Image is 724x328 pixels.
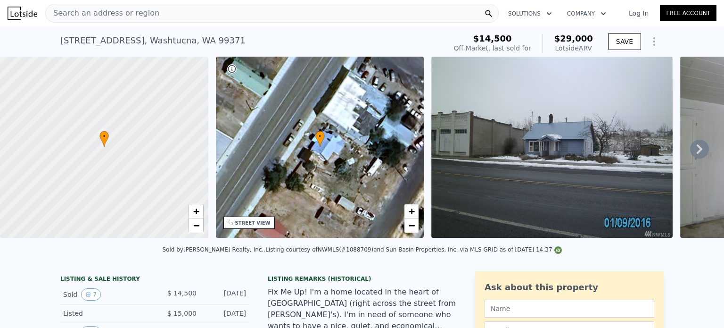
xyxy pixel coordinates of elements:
div: STREET VIEW [235,219,271,227]
a: Zoom in [189,204,203,219]
div: Listing Remarks (Historical) [268,275,456,283]
div: Ask about this property [485,281,654,294]
a: Log In [617,8,660,18]
div: [DATE] [204,288,246,301]
div: Lotside ARV [554,43,593,53]
a: Zoom in [404,204,419,219]
button: Solutions [501,5,559,22]
button: SAVE [608,33,641,50]
div: [STREET_ADDRESS] , Washtucna , WA 99371 [60,34,246,47]
div: • [315,131,325,147]
a: Zoom out [404,219,419,233]
div: LISTING & SALE HISTORY [60,275,249,285]
div: Off Market, last sold for [454,43,531,53]
span: $14,500 [473,34,512,43]
span: $29,000 [554,34,593,43]
button: View historical data [81,288,101,301]
a: Zoom out [189,219,203,233]
input: Name [485,300,654,318]
span: + [409,205,415,217]
div: • [99,131,109,147]
span: − [193,219,199,231]
div: [DATE] [204,309,246,318]
span: − [409,219,415,231]
img: Sale: 107674507 Parcel: 96902527 [431,57,673,238]
div: Sold [63,288,147,301]
span: $ 14,500 [167,289,197,297]
div: Listing courtesy of NWMLS (#1088709) and Sun Basin Properties, Inc. via MLS GRID as of [DATE] 14:37 [265,246,561,253]
img: NWMLS Logo [554,246,562,254]
span: + [193,205,199,217]
span: Search an address or region [46,8,159,19]
button: Company [559,5,614,22]
div: Sold by [PERSON_NAME] Realty, Inc. . [162,246,265,253]
button: Show Options [645,32,664,51]
span: • [99,132,109,141]
div: Listed [63,309,147,318]
span: • [315,132,325,141]
span: $ 15,000 [167,310,197,317]
img: Lotside [8,7,37,20]
a: Free Account [660,5,716,21]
